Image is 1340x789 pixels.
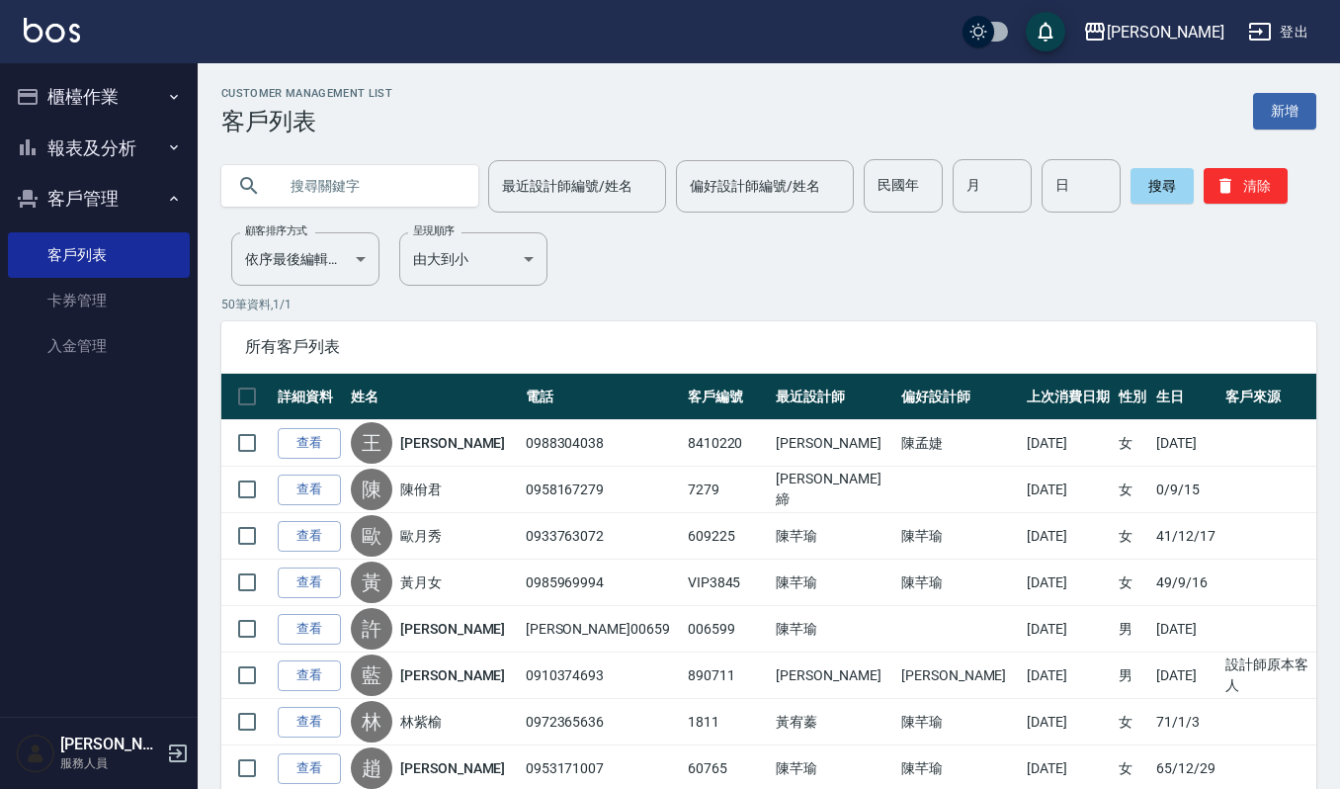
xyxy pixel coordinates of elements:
[771,513,896,560] td: 陳芊瑜
[896,560,1022,606] td: 陳芊瑜
[221,87,392,100] h2: Customer Management List
[683,420,772,467] td: 8410220
[8,232,190,278] a: 客戶列表
[351,515,392,557] div: 歐
[1204,168,1288,204] button: 清除
[278,428,341,459] a: 查看
[351,562,392,603] div: 黃
[278,660,341,691] a: 查看
[8,278,190,323] a: 卡券管理
[278,475,341,505] a: 查看
[400,480,442,499] a: 陳佾君
[351,608,392,650] div: 許
[521,606,683,653] td: [PERSON_NAME]00659
[273,374,346,420] th: 詳細資料
[399,232,547,286] div: 由大到小
[413,223,455,238] label: 呈現順序
[1114,467,1151,513] td: 女
[771,653,896,699] td: [PERSON_NAME]
[771,560,896,606] td: 陳芊瑜
[1151,560,1220,606] td: 49/9/16
[351,422,392,464] div: 王
[1114,420,1151,467] td: 女
[245,337,1293,357] span: 所有客戶列表
[24,18,80,43] img: Logo
[1114,560,1151,606] td: 女
[683,513,772,560] td: 609225
[1114,374,1151,420] th: 性別
[1151,699,1220,745] td: 71/1/3
[346,374,521,420] th: 姓名
[245,223,307,238] label: 顧客排序方式
[351,469,392,510] div: 陳
[221,108,392,135] h3: 客戶列表
[683,699,772,745] td: 1811
[896,374,1022,420] th: 偏好設計師
[1022,560,1115,606] td: [DATE]
[278,521,341,552] a: 查看
[521,653,683,699] td: 0910374693
[683,653,772,699] td: 890711
[1075,12,1232,52] button: [PERSON_NAME]
[8,173,190,224] button: 客戶管理
[16,734,55,773] img: Person
[1220,653,1316,699] td: 設計師原本客人
[278,614,341,645] a: 查看
[1107,20,1224,44] div: [PERSON_NAME]
[1151,653,1220,699] td: [DATE]
[60,754,161,772] p: 服務人員
[1131,168,1194,204] button: 搜尋
[771,606,896,653] td: 陳芊瑜
[1026,12,1065,51] button: save
[351,655,392,696] div: 藍
[1022,513,1115,560] td: [DATE]
[1022,606,1115,653] td: [DATE]
[521,560,683,606] td: 0985969994
[1022,699,1115,745] td: [DATE]
[521,513,683,560] td: 0933763072
[521,420,683,467] td: 0988304038
[1151,374,1220,420] th: 生日
[60,735,161,754] h5: [PERSON_NAME]
[1253,93,1316,130] a: 新增
[771,467,896,513] td: [PERSON_NAME]締
[400,712,442,732] a: 林紫榆
[8,323,190,369] a: 入金管理
[400,526,442,546] a: 歐月秀
[1022,467,1115,513] td: [DATE]
[278,568,341,598] a: 查看
[1022,374,1115,420] th: 上次消費日期
[231,232,379,286] div: 依序最後編輯時間
[400,619,505,639] a: [PERSON_NAME]
[683,606,772,653] td: 006599
[896,513,1022,560] td: 陳芊瑜
[896,699,1022,745] td: 陳芊瑜
[1240,14,1316,50] button: 登出
[521,374,683,420] th: 電話
[351,701,392,743] div: 林
[1151,467,1220,513] td: 0/9/15
[8,71,190,123] button: 櫃檯作業
[1022,420,1115,467] td: [DATE]
[400,758,505,778] a: [PERSON_NAME]
[1151,513,1220,560] td: 41/12/17
[1022,653,1115,699] td: [DATE]
[351,747,392,789] div: 趙
[771,420,896,467] td: [PERSON_NAME]
[221,296,1316,313] p: 50 筆資料, 1 / 1
[896,653,1022,699] td: [PERSON_NAME]
[1114,606,1151,653] td: 男
[771,699,896,745] td: 黃宥蓁
[400,572,442,592] a: 黃月女
[400,665,505,685] a: [PERSON_NAME]
[278,753,341,784] a: 查看
[1114,513,1151,560] td: 女
[8,123,190,174] button: 報表及分析
[683,560,772,606] td: VIP3845
[1151,420,1220,467] td: [DATE]
[277,159,462,213] input: 搜尋關鍵字
[1114,653,1151,699] td: 男
[771,374,896,420] th: 最近設計師
[1220,374,1316,420] th: 客戶來源
[896,420,1022,467] td: 陳孟婕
